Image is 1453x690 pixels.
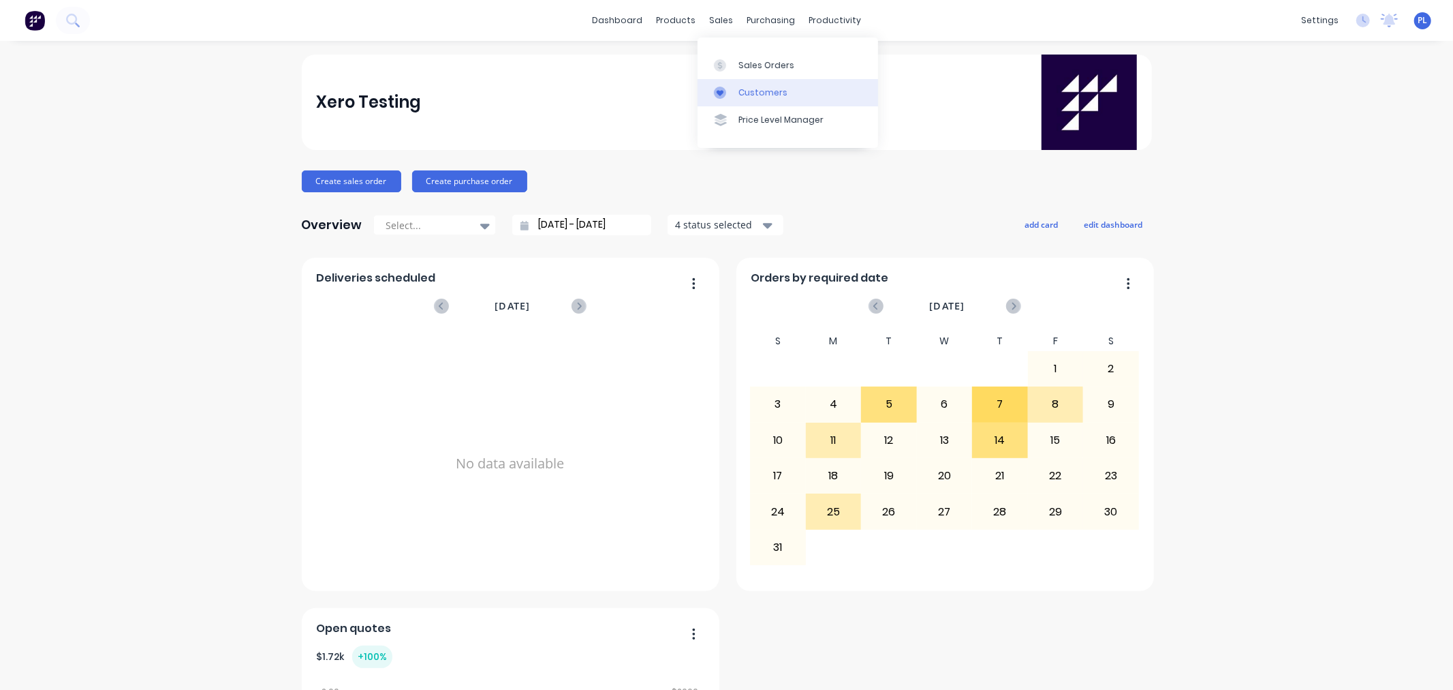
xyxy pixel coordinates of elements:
[807,459,861,493] div: 18
[738,114,824,126] div: Price Level Manager
[495,299,530,314] span: [DATE]
[807,423,861,457] div: 11
[862,459,916,493] div: 19
[918,459,972,493] div: 20
[751,423,805,457] div: 10
[585,10,649,31] a: dashboard
[302,170,401,192] button: Create sales order
[698,79,878,106] a: Customers
[751,270,888,286] span: Orders by required date
[412,170,527,192] button: Create purchase order
[929,299,965,314] span: [DATE]
[918,494,972,528] div: 27
[1083,331,1139,351] div: S
[806,331,862,351] div: M
[1029,352,1083,386] div: 1
[751,387,805,421] div: 3
[698,106,878,134] a: Price Level Manager
[1029,387,1083,421] div: 8
[316,270,435,286] span: Deliveries scheduled
[807,494,861,528] div: 25
[751,459,805,493] div: 17
[1042,55,1137,150] img: Xero Testing
[862,387,916,421] div: 5
[702,10,740,31] div: sales
[918,387,972,421] div: 6
[1084,423,1138,457] div: 16
[807,387,861,421] div: 4
[738,87,787,99] div: Customers
[1084,494,1138,528] div: 30
[1029,459,1083,493] div: 22
[675,217,761,232] div: 4 status selected
[352,646,392,668] div: + 100 %
[740,10,802,31] div: purchasing
[302,211,362,239] div: Overview
[668,215,783,235] button: 4 status selected
[750,331,806,351] div: S
[316,620,391,637] span: Open quotes
[1029,423,1083,457] div: 15
[1016,215,1067,233] button: add card
[25,10,45,31] img: Factory
[972,331,1028,351] div: T
[973,423,1027,457] div: 14
[973,494,1027,528] div: 28
[649,10,702,31] div: products
[751,530,805,565] div: 31
[1076,215,1152,233] button: edit dashboard
[802,10,868,31] div: productivity
[1084,352,1138,386] div: 2
[316,646,392,668] div: $ 1.72k
[738,59,794,72] div: Sales Orders
[973,459,1027,493] div: 21
[316,331,704,596] div: No data available
[316,89,421,116] div: Xero Testing
[1418,14,1428,27] span: PL
[862,494,916,528] div: 26
[917,331,973,351] div: W
[861,331,917,351] div: T
[973,387,1027,421] div: 7
[751,494,805,528] div: 24
[698,51,878,78] a: Sales Orders
[918,423,972,457] div: 13
[1029,494,1083,528] div: 29
[1028,331,1084,351] div: F
[862,423,916,457] div: 12
[1084,459,1138,493] div: 23
[1084,387,1138,421] div: 9
[1294,10,1345,31] div: settings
